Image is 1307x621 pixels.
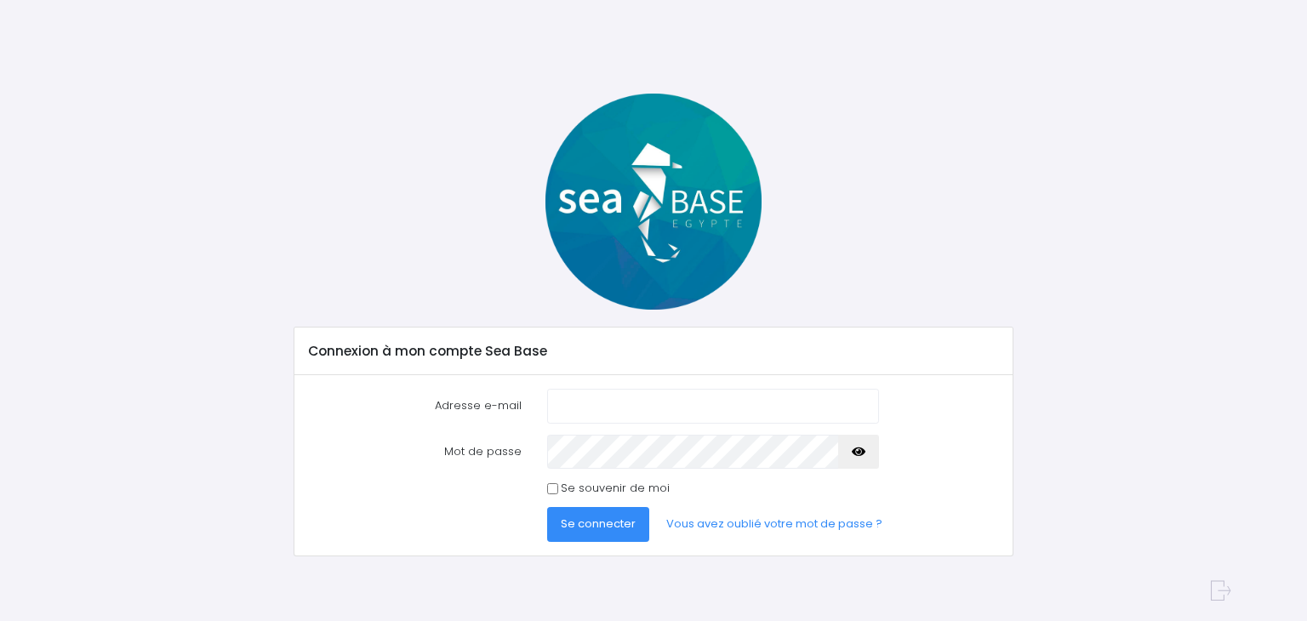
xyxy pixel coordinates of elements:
[296,435,534,469] label: Mot de passe
[561,516,636,532] span: Se connecter
[296,389,534,423] label: Adresse e-mail
[561,480,670,497] label: Se souvenir de moi
[294,328,1012,375] div: Connexion à mon compte Sea Base
[653,507,896,541] a: Vous avez oublié votre mot de passe ?
[547,507,649,541] button: Se connecter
